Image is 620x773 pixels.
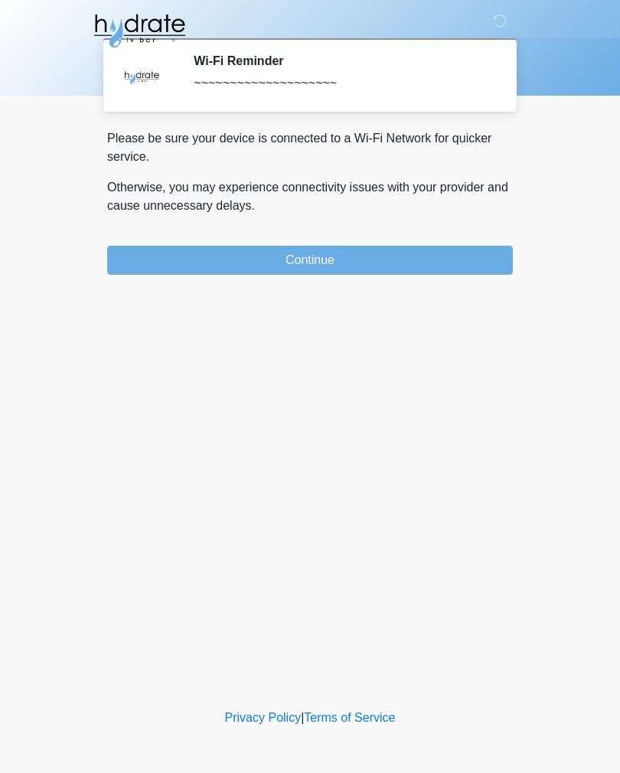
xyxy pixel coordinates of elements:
[92,11,187,50] img: Hydrate IV Bar - Fort Collins Logo
[107,129,513,166] p: Please be sure your device is connected to a Wi-Fi Network for quicker service.
[107,178,513,215] p: Otherwise, you may experience connectivity issues with your provider and cause unnecessary delays
[119,54,165,99] img: Agent Avatar
[107,246,513,275] button: Continue
[225,711,302,724] a: Privacy Policy
[304,711,395,724] a: Terms of Service
[301,711,304,724] a: |
[252,199,255,212] span: .
[194,74,490,93] div: ~~~~~~~~~~~~~~~~~~~~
